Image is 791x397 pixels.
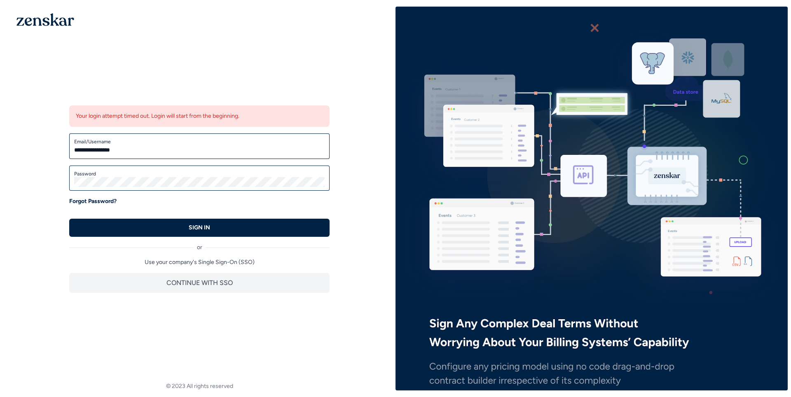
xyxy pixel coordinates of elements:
a: Forgot Password? [69,197,117,206]
p: SIGN IN [189,224,210,232]
footer: © 2023 All rights reserved [3,382,395,390]
button: SIGN IN [69,219,330,237]
label: Email/Username [74,138,325,145]
button: CONTINUE WITH SSO [69,273,330,293]
p: Use your company's Single Sign-On (SSO) [69,258,330,266]
div: or [69,237,330,252]
div: Your login attempt timed out. Login will start from the beginning. [69,105,330,127]
img: 1OGAJ2xQqyY4LXKgY66KYq0eOWRCkrZdAb3gUhuVAqdWPZE9SRJmCz+oDMSn4zDLXe31Ii730ItAGKgCKgCCgCikA4Av8PJUP... [16,13,74,26]
label: Password [74,170,325,177]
